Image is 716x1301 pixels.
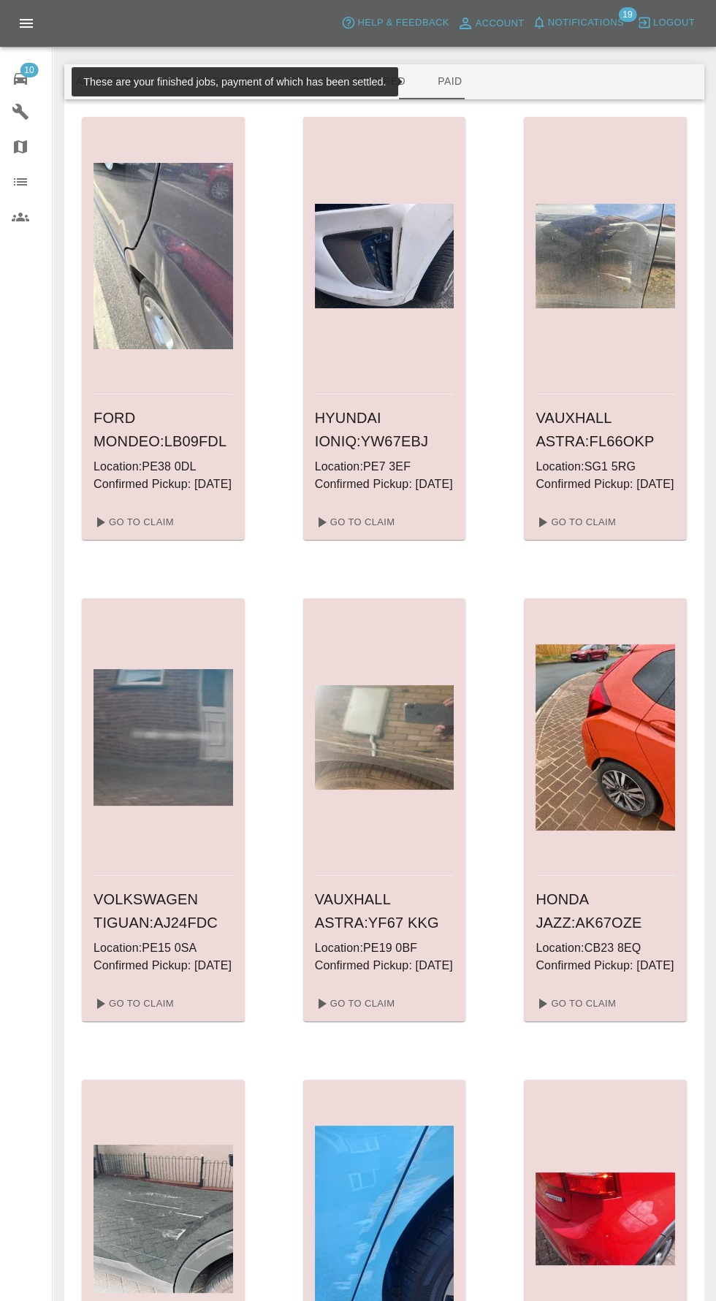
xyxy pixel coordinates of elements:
[530,511,620,534] a: Go To Claim
[528,12,628,34] button: Notifications
[536,939,675,957] p: Location: CB23 8EQ
[315,406,454,453] h6: HYUNDAI IONIQ : YW67EBJ
[453,12,528,35] a: Account
[315,939,454,957] p: Location: PE19 0BF
[94,939,233,957] p: Location: PE15 0SA
[88,511,178,534] a: Go To Claim
[340,64,417,99] button: Repaired
[309,511,399,534] a: Go To Claim
[20,63,38,77] span: 10
[633,12,698,34] button: Logout
[536,476,675,493] p: Confirmed Pickup: [DATE]
[536,957,675,974] p: Confirmed Pickup: [DATE]
[94,406,233,453] h6: FORD MONDEO : LB09FDL
[315,888,454,934] h6: VAUXHALL ASTRA : YF67 KKG
[548,15,624,31] span: Notifications
[315,458,454,476] p: Location: PE7 3EF
[530,992,620,1015] a: Go To Claim
[94,476,233,493] p: Confirmed Pickup: [DATE]
[9,6,44,41] button: Open drawer
[618,7,636,22] span: 19
[417,64,483,99] button: Paid
[64,64,145,99] button: Accepted
[264,64,340,99] button: In Repair
[145,64,263,99] button: Awaiting Repair
[536,406,675,453] h6: VAUXHALL ASTRA : FL66OKP
[476,15,525,32] span: Account
[94,957,233,974] p: Confirmed Pickup: [DATE]
[536,888,675,934] h6: HONDA JAZZ : AK67OZE
[653,15,695,31] span: Logout
[536,458,675,476] p: Location: SG1 5RG
[315,476,454,493] p: Confirmed Pickup: [DATE]
[309,992,399,1015] a: Go To Claim
[357,15,449,31] span: Help & Feedback
[88,992,178,1015] a: Go To Claim
[338,12,452,34] button: Help & Feedback
[315,957,454,974] p: Confirmed Pickup: [DATE]
[94,888,233,934] h6: VOLKSWAGEN TIGUAN : AJ24FDC
[94,458,233,476] p: Location: PE38 0DL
